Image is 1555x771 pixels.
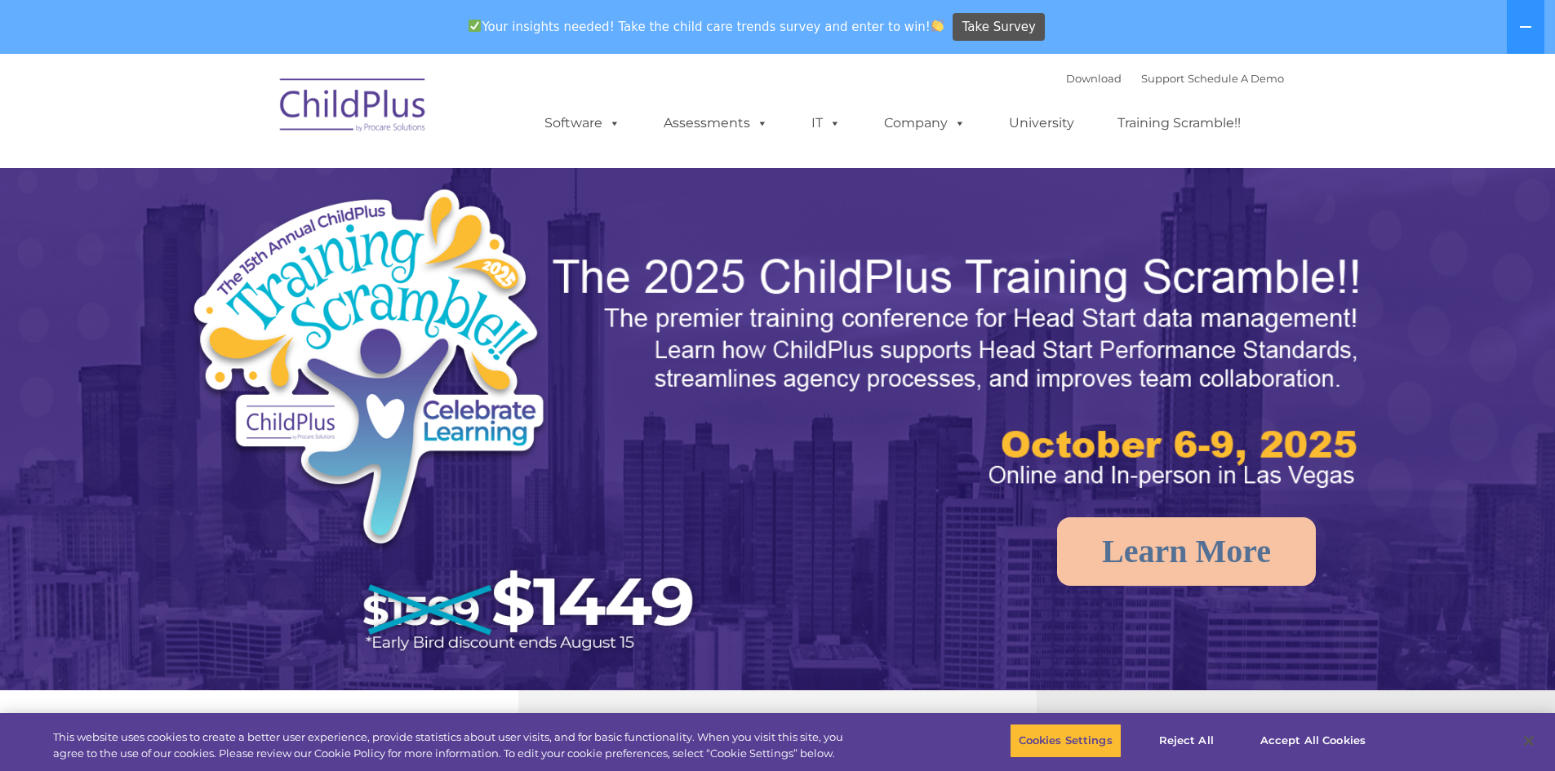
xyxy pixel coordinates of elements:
a: Take Survey [953,13,1045,42]
a: Company [868,107,982,140]
button: Cookies Settings [1010,724,1122,758]
span: Take Survey [962,13,1036,42]
a: Training Scramble!! [1101,107,1257,140]
span: Phone number [227,175,296,187]
span: Your insights needed! Take the child care trends survey and enter to win! [462,11,951,42]
a: Learn More [1057,517,1316,586]
img: 👏 [931,20,944,32]
button: Close [1511,723,1547,759]
button: Reject All [1135,724,1237,758]
img: ChildPlus by Procare Solutions [272,67,435,148]
button: Accept All Cookies [1251,724,1375,758]
a: Support [1141,72,1184,85]
img: ✅ [469,20,481,32]
div: This website uses cookies to create a better user experience, provide statistics about user visit... [53,729,855,761]
a: University [993,107,1091,140]
a: Schedule A Demo [1188,72,1284,85]
a: Software [528,107,637,140]
a: Assessments [647,107,784,140]
a: Download [1066,72,1122,85]
span: Last name [227,108,277,120]
a: IT [795,107,857,140]
font: | [1066,72,1284,85]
